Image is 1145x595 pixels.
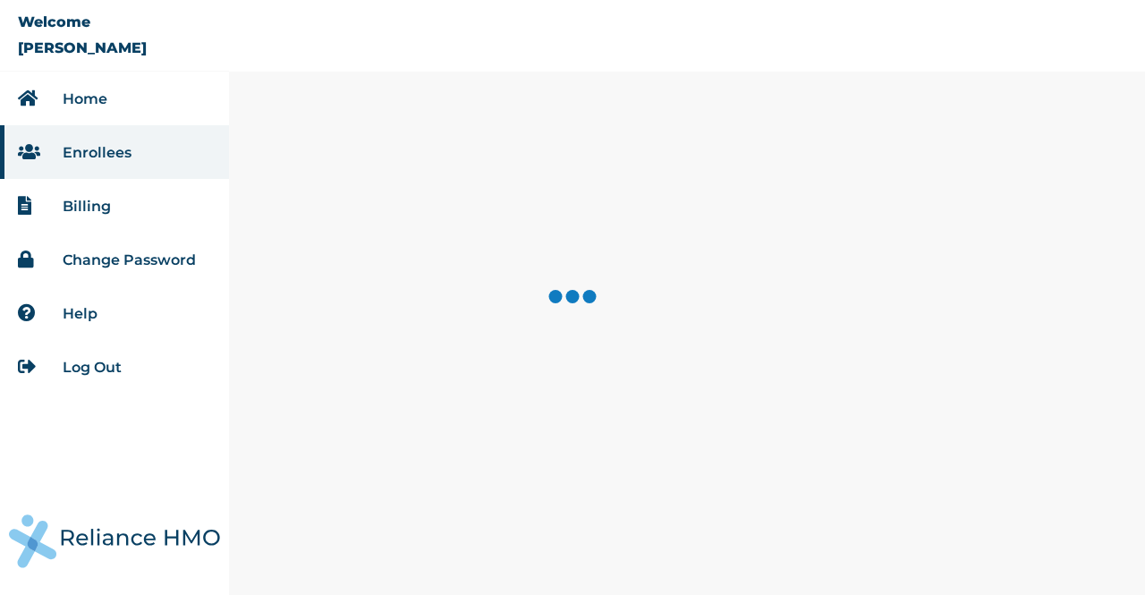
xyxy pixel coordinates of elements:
[63,305,98,322] a: Help
[63,359,122,376] a: Log Out
[18,13,90,30] p: Welcome
[63,90,107,107] a: Home
[63,198,111,215] a: Billing
[18,39,147,56] p: [PERSON_NAME]
[9,514,220,568] img: RelianceHMO's Logo
[63,251,196,268] a: Change Password
[63,144,131,161] a: Enrollees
